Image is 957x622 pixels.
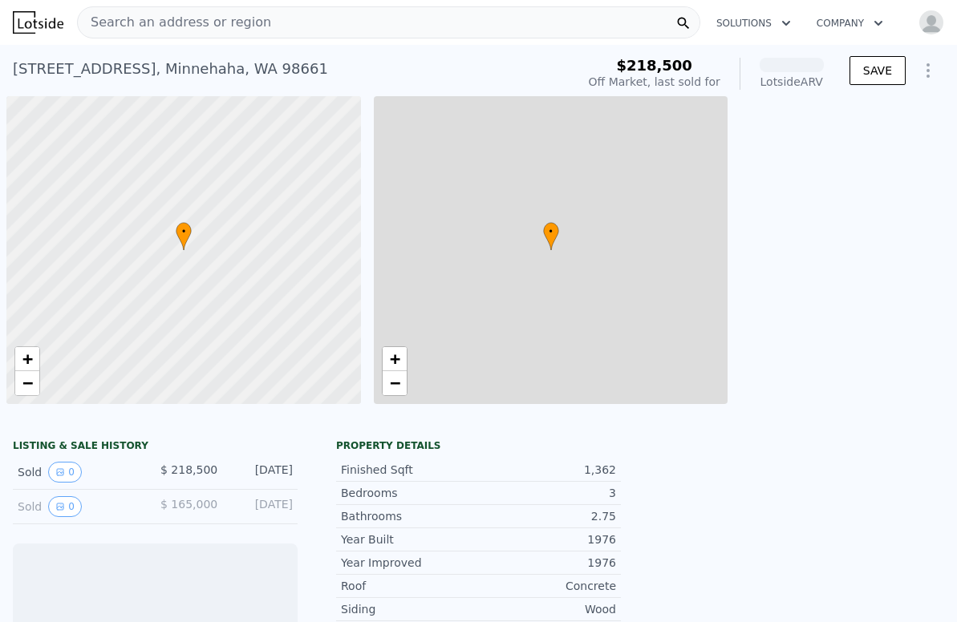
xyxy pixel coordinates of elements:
[230,496,293,517] div: [DATE]
[616,57,692,74] span: $218,500
[341,601,479,617] div: Siding
[341,462,479,478] div: Finished Sqft
[479,601,617,617] div: Wood
[15,371,39,395] a: Zoom out
[341,485,479,501] div: Bedrooms
[78,13,271,32] span: Search an address or region
[336,439,621,452] div: Property details
[912,55,944,87] button: Show Options
[13,439,298,455] div: LISTING & SALE HISTORY
[479,555,617,571] div: 1976
[48,462,82,483] button: View historical data
[230,462,293,483] div: [DATE]
[479,485,617,501] div: 3
[543,222,559,250] div: •
[341,555,479,571] div: Year Improved
[160,498,217,511] span: $ 165,000
[479,531,617,547] div: 1976
[383,347,407,371] a: Zoom in
[13,58,328,80] div: [STREET_ADDRESS] , Minnehaha , WA 98661
[160,463,217,476] span: $ 218,500
[341,508,479,524] div: Bathrooms
[479,578,617,594] div: Concrete
[13,11,63,34] img: Lotside
[341,531,479,547] div: Year Built
[383,371,407,395] a: Zoom out
[15,347,39,371] a: Zoom in
[48,496,82,517] button: View historical data
[479,462,617,478] div: 1,362
[389,349,399,369] span: +
[704,9,804,38] button: Solutions
[341,578,479,594] div: Roof
[22,373,33,393] span: −
[18,462,143,483] div: Sold
[589,74,720,90] div: Off Market, last sold for
[760,74,824,90] div: Lotside ARV
[918,10,944,35] img: avatar
[176,224,192,239] span: •
[22,349,33,369] span: +
[850,56,906,85] button: SAVE
[176,222,192,250] div: •
[543,224,559,239] span: •
[18,496,143,517] div: Sold
[804,9,896,38] button: Company
[389,373,399,393] span: −
[479,508,617,524] div: 2.75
